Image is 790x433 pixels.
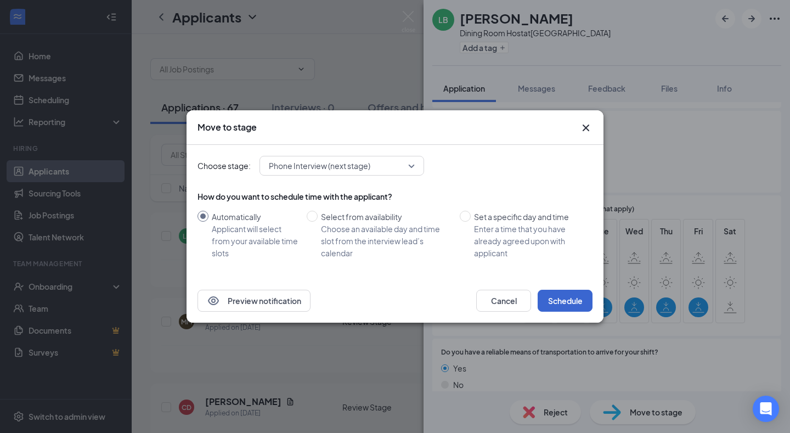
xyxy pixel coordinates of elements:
[198,290,311,312] button: EyePreview notification
[198,160,251,172] span: Choose stage:
[212,211,298,223] div: Automatically
[579,121,592,134] button: Close
[538,290,592,312] button: Schedule
[198,121,257,133] h3: Move to stage
[474,211,584,223] div: Set a specific day and time
[269,158,370,174] span: Phone Interview (next stage)
[212,223,298,259] div: Applicant will select from your available time slots
[579,121,592,134] svg: Cross
[321,223,451,259] div: Choose an available day and time slot from the interview lead’s calendar
[476,290,531,312] button: Cancel
[753,396,779,422] div: Open Intercom Messenger
[474,223,584,259] div: Enter a time that you have already agreed upon with applicant
[207,294,220,307] svg: Eye
[198,191,592,202] div: How do you want to schedule time with the applicant?
[321,211,451,223] div: Select from availability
